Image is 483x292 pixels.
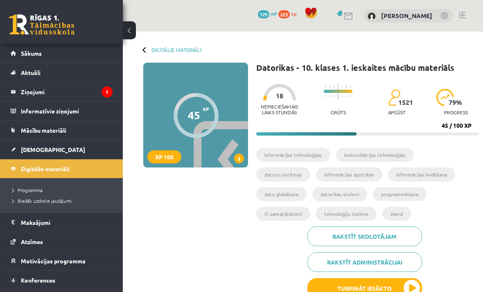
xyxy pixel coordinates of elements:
[21,50,42,57] span: Sākums
[346,86,347,88] img: icon-short-line-57e1e144782c952c97e751825c79c345078a6d821885a25fce030b3d8c18986b.svg
[258,10,269,18] span: 179
[11,232,113,251] a: Atzīmes
[11,271,113,290] a: Konferences
[444,109,468,115] p: progress
[21,146,85,153] span: [DEMOGRAPHIC_DATA]
[325,95,326,97] img: icon-short-line-57e1e144782c952c97e751825c79c345078a6d821885a25fce030b3d8c18986b.svg
[11,82,113,101] a: Ziņojumi1
[21,257,86,265] span: Motivācijas programma
[12,197,72,204] span: Biežāk uzdotie jautājumi
[338,84,339,100] img: icon-long-line-d9ea69661e0d244f92f715978eff75569469978d946b2353a9bb055b3ed8787d.svg
[256,63,454,72] h1: Datorikas - 10. klases 1. ieskaites mācību materiāls
[12,186,115,194] a: Programma
[334,86,334,88] img: icon-short-line-57e1e144782c952c97e751825c79c345078a6d821885a25fce030b3d8c18986b.svg
[21,213,113,232] legend: Maksājumi
[102,86,113,97] i: 1
[12,197,115,204] a: Biežāk uzdotie jautājumi
[11,251,113,270] a: Motivācijas programma
[11,121,113,140] a: Mācību materiāli
[331,109,346,115] p: Grūts
[388,168,455,181] li: informācijas kodēšana
[11,213,113,232] a: Maksājumi
[11,140,113,159] a: [DEMOGRAPHIC_DATA]
[11,44,113,63] a: Sākums
[342,95,343,97] img: icon-short-line-57e1e144782c952c97e751825c79c345078a6d821885a25fce030b3d8c18986b.svg
[256,207,310,221] li: IT pamatjēdzieni
[11,159,113,178] a: Digitālie materiāli
[373,187,427,201] li: programmēšana
[336,148,414,162] li: komunikācijas tehnoloģijas
[388,109,406,115] p: apgūst
[11,63,113,82] a: Aktuāli
[188,109,200,121] div: 45
[368,12,376,20] img: Ģertrūde Kairiša
[388,89,400,106] img: students-c634bb4e5e11cddfef0936a35e636f08e4e9abd3cc4e673bd6f9a4125e45ecb1.svg
[346,95,347,97] img: icon-short-line-57e1e144782c952c97e751825c79c345078a6d821885a25fce030b3d8c18986b.svg
[449,99,463,106] span: 79 %
[11,102,113,120] a: Informatīvie ziņojumi
[256,104,303,115] p: Nepieciešamais laiks stundās
[312,187,367,201] li: datorikas virzieni
[436,89,454,106] img: icon-progress-161ccf0a02000e728c5f80fcf4c31c7af3da0e1684b2b1d7c360e028c24a22f1.svg
[330,95,330,97] img: icon-short-line-57e1e144782c952c97e751825c79c345078a6d821885a25fce030b3d8c18986b.svg
[203,106,209,112] span: XP
[21,238,43,245] span: Atzīmes
[398,99,413,106] span: 1521
[21,165,70,172] span: Digitālie materiāli
[271,10,277,17] span: mP
[21,276,55,284] span: Konferences
[147,150,181,163] div: XP 100
[382,207,411,221] li: Word
[21,69,41,76] span: Aktuāli
[256,148,330,162] li: informācijas tehnoloģijas
[256,187,307,201] li: datu glabāšana
[21,127,66,134] span: Mācību materiāli
[316,207,377,221] li: tehnoloģiju nozīme
[307,226,422,246] a: Rakstīt skolotājam
[334,95,334,97] img: icon-short-line-57e1e144782c952c97e751825c79c345078a6d821885a25fce030b3d8c18986b.svg
[256,168,310,181] li: datoru sistēmas
[316,168,382,181] li: informācijas apstrāde
[9,14,74,35] a: Rīgas 1. Tālmācības vidusskola
[12,187,43,193] span: Programma
[381,11,432,20] a: [PERSON_NAME]
[307,252,422,272] a: Rakstīt administrācijai
[325,86,326,88] img: icon-short-line-57e1e144782c952c97e751825c79c345078a6d821885a25fce030b3d8c18986b.svg
[350,86,351,88] img: icon-short-line-57e1e144782c952c97e751825c79c345078a6d821885a25fce030b3d8c18986b.svg
[21,82,113,101] legend: Ziņojumi
[291,10,296,17] span: xp
[151,47,201,53] a: Digitālie materiāli
[342,86,343,88] img: icon-short-line-57e1e144782c952c97e751825c79c345078a6d821885a25fce030b3d8c18986b.svg
[276,92,283,100] span: 18
[21,102,113,120] legend: Informatīvie ziņojumi
[350,95,351,97] img: icon-short-line-57e1e144782c952c97e751825c79c345078a6d821885a25fce030b3d8c18986b.svg
[278,10,290,18] span: 223
[330,86,330,88] img: icon-short-line-57e1e144782c952c97e751825c79c345078a6d821885a25fce030b3d8c18986b.svg
[278,10,300,17] a: 223 xp
[258,10,277,17] a: 179 mP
